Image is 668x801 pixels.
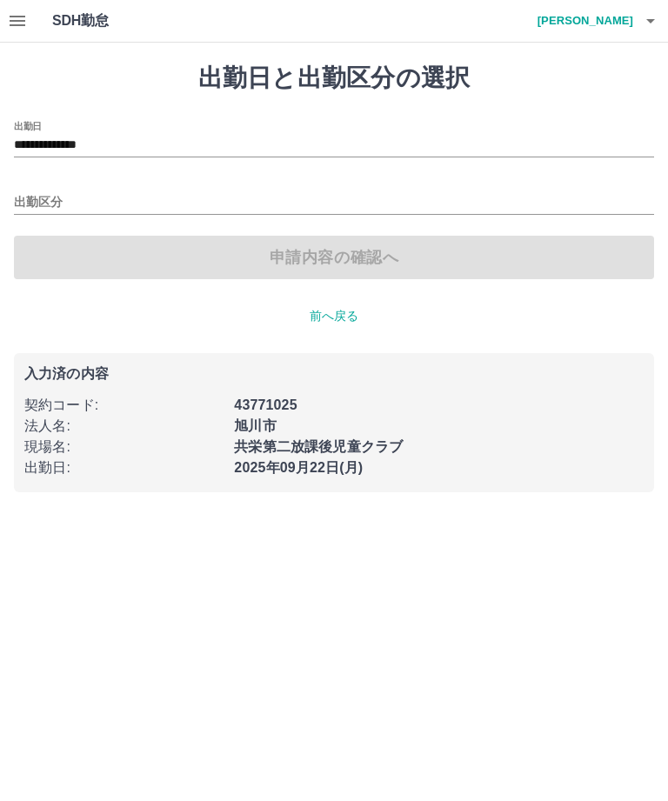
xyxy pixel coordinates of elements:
[14,63,654,93] h1: 出勤日と出勤区分の選択
[24,395,224,416] p: 契約コード :
[24,437,224,457] p: 現場名 :
[24,457,224,478] p: 出勤日 :
[24,367,644,381] p: 入力済の内容
[234,397,297,412] b: 43771025
[234,439,403,454] b: 共栄第二放課後児童クラブ
[234,418,276,433] b: 旭川市
[14,119,42,132] label: 出勤日
[14,307,654,325] p: 前へ戻る
[234,460,363,475] b: 2025年09月22日(月)
[24,416,224,437] p: 法人名 :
